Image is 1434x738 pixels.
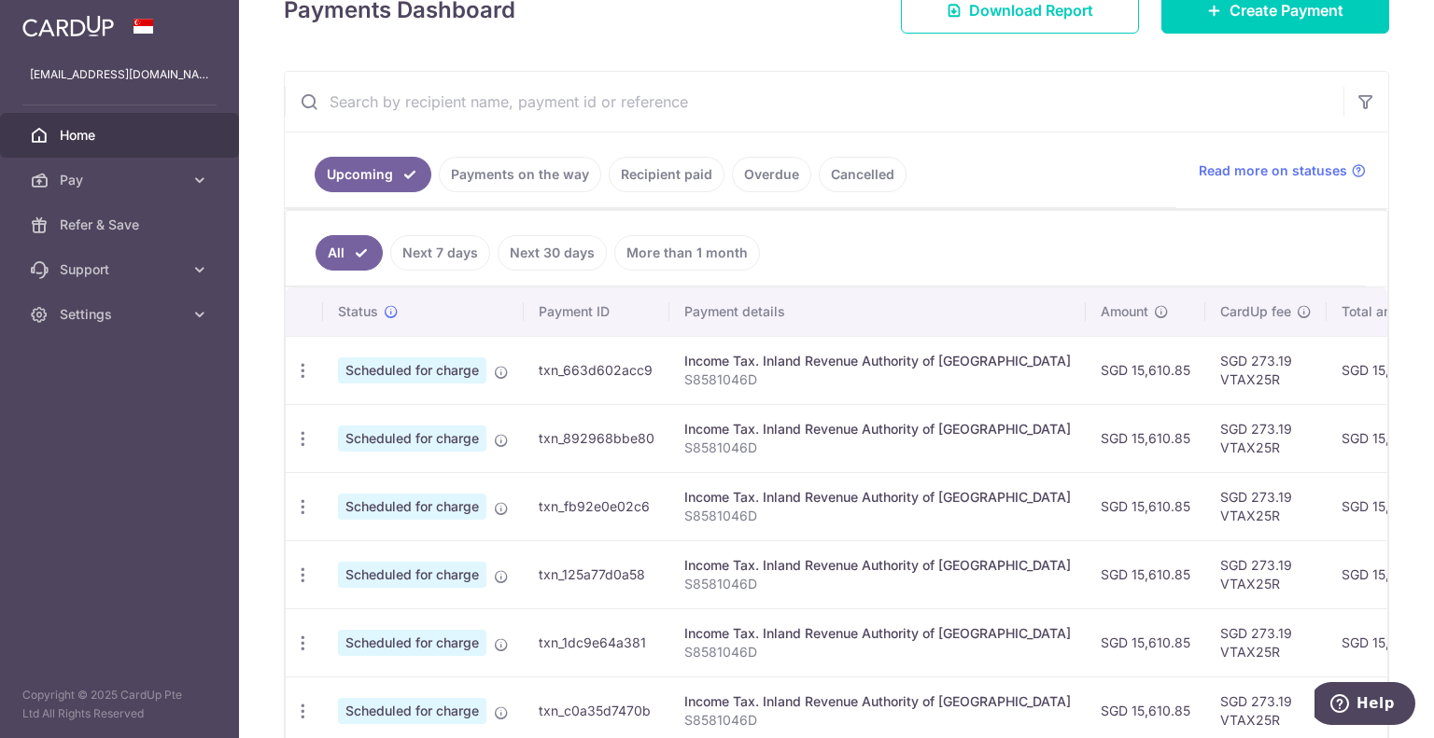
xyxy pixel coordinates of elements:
[684,711,1071,730] p: S8581046D
[669,287,1086,336] th: Payment details
[60,260,183,279] span: Support
[338,562,486,588] span: Scheduled for charge
[498,235,607,271] a: Next 30 days
[439,157,601,192] a: Payments on the way
[732,157,811,192] a: Overdue
[285,72,1343,132] input: Search by recipient name, payment id or reference
[684,624,1071,643] div: Income Tax. Inland Revenue Authority of [GEOGRAPHIC_DATA]
[524,404,669,472] td: txn_892968bbe80
[1086,472,1205,540] td: SGD 15,610.85
[1205,540,1327,608] td: SGD 273.19 VTAX25R
[1086,404,1205,472] td: SGD 15,610.85
[60,216,183,234] span: Refer & Save
[524,608,669,676] td: txn_1dc9e64a381
[524,287,669,336] th: Payment ID
[60,171,183,189] span: Pay
[614,235,760,271] a: More than 1 month
[1199,161,1366,180] a: Read more on statuses
[684,352,1071,370] div: Income Tax. Inland Revenue Authority of [GEOGRAPHIC_DATA]
[524,336,669,404] td: txn_663d602acc9
[684,439,1071,457] p: S8581046D
[524,472,669,540] td: txn_fb92e0e02c6
[338,357,486,383] span: Scheduled for charge
[60,305,183,324] span: Settings
[1101,302,1148,321] span: Amount
[1199,161,1347,180] span: Read more on statuses
[30,65,209,84] p: [EMAIL_ADDRESS][DOMAIN_NAME]
[1342,302,1403,321] span: Total amt.
[338,425,486,452] span: Scheduled for charge
[1086,608,1205,676] td: SGD 15,610.85
[338,630,486,656] span: Scheduled for charge
[338,698,486,724] span: Scheduled for charge
[1205,472,1327,540] td: SGD 273.19 VTAX25R
[1314,682,1415,729] iframe: Opens a widget where you can find more information
[684,575,1071,593] p: S8581046D
[60,126,183,145] span: Home
[684,692,1071,711] div: Income Tax. Inland Revenue Authority of [GEOGRAPHIC_DATA]
[1205,608,1327,676] td: SGD 273.19 VTAX25R
[1205,336,1327,404] td: SGD 273.19 VTAX25R
[22,15,114,37] img: CardUp
[684,370,1071,389] p: S8581046D
[338,494,486,520] span: Scheduled for charge
[338,302,378,321] span: Status
[1086,540,1205,608] td: SGD 15,610.85
[819,157,907,192] a: Cancelled
[524,540,669,608] td: txn_125a77d0a58
[390,235,490,271] a: Next 7 days
[684,488,1071,507] div: Income Tax. Inland Revenue Authority of [GEOGRAPHIC_DATA]
[1205,404,1327,472] td: SGD 273.19 VTAX25R
[1220,302,1291,321] span: CardUp fee
[684,507,1071,525] p: S8581046D
[684,556,1071,575] div: Income Tax. Inland Revenue Authority of [GEOGRAPHIC_DATA]
[1086,336,1205,404] td: SGD 15,610.85
[316,235,383,271] a: All
[684,420,1071,439] div: Income Tax. Inland Revenue Authority of [GEOGRAPHIC_DATA]
[609,157,724,192] a: Recipient paid
[684,643,1071,661] p: S8581046D
[315,157,431,192] a: Upcoming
